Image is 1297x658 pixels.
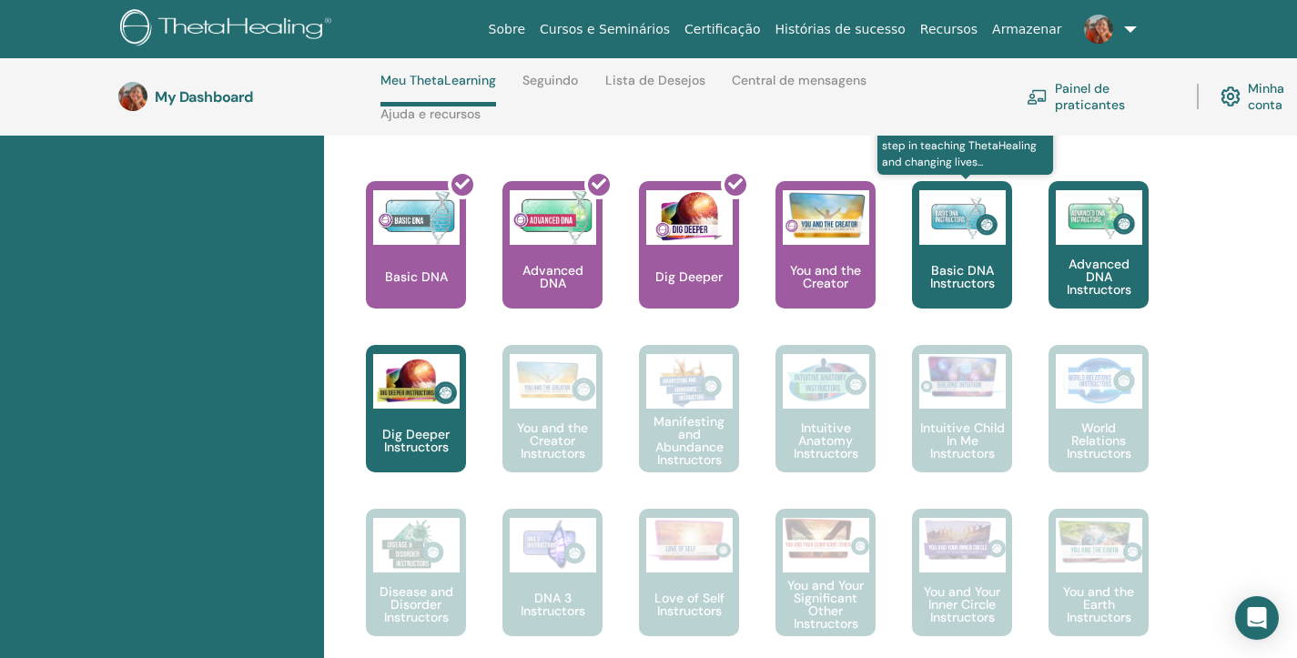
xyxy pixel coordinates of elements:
[1049,421,1149,460] p: World Relations Instructors
[1027,76,1175,116] a: Painel de praticantes
[373,518,460,572] img: Disease and Disorder Instructors
[502,264,603,289] p: Advanced DNA
[783,190,869,240] img: You and the Creator
[919,354,1006,399] img: Intuitive Child In Me Instructors
[919,518,1006,562] img: You and Your Inner Circle Instructors
[639,181,739,345] a: Dig Deeper Dig Deeper
[373,354,460,409] img: Dig Deeper Instructors
[522,73,578,102] a: Seguindo
[502,181,603,345] a: Advanced DNA Advanced DNA
[646,190,733,245] img: Dig Deeper
[639,592,739,617] p: Love of Self Instructors
[118,82,147,111] img: default.jpg
[510,354,596,409] img: You and the Creator Instructors
[985,13,1069,46] a: Armazenar
[120,9,338,50] img: logo.png
[775,345,876,509] a: Intuitive Anatomy Instructors Intuitive Anatomy Instructors
[1049,258,1149,296] p: Advanced DNA Instructors
[155,88,337,106] h3: My Dashboard
[639,345,739,509] a: Manifesting and Abundance Instructors Manifesting and Abundance Instructors
[373,190,460,245] img: Basic DNA
[1049,181,1149,345] a: Advanced DNA Instructors Advanced DNA Instructors
[1235,596,1279,640] div: Open Intercom Messenger
[1221,82,1241,111] img: cog.svg
[877,100,1053,175] span: The best way to learn is to teach. This seminar is the first step in teaching ThetaHealing and ch...
[775,181,876,345] a: You and the Creator You and the Creator
[646,518,733,562] img: Love of Self Instructors
[502,592,603,617] p: DNA 3 Instructors
[366,428,466,453] p: Dig Deeper Instructors
[913,13,985,46] a: Recursos
[775,579,876,630] p: You and Your Significant Other Instructors
[912,421,1012,460] p: Intuitive Child In Me Instructors
[912,345,1012,509] a: Intuitive Child In Me Instructors Intuitive Child In Me Instructors
[380,106,481,136] a: Ajuda e recursos
[510,518,596,572] img: DNA 3 Instructors
[677,13,767,46] a: Certificação
[639,415,739,466] p: Manifesting and Abundance Instructors
[912,585,1012,623] p: You and Your Inner Circle Instructors
[510,190,596,245] img: Advanced DNA
[380,73,496,106] a: Meu ThetaLearning
[1084,15,1113,44] img: default.jpg
[366,585,466,623] p: Disease and Disorder Instructors
[366,181,466,345] a: Basic DNA Basic DNA
[768,13,913,46] a: Histórias de sucesso
[1056,354,1142,409] img: World Relations Instructors
[1056,518,1142,565] img: You and the Earth Instructors
[783,518,869,559] img: You and Your Significant Other Instructors
[775,264,876,289] p: You and the Creator
[366,345,466,509] a: Dig Deeper Instructors Dig Deeper Instructors
[502,345,603,509] a: You and the Creator Instructors You and the Creator Instructors
[1049,345,1149,509] a: World Relations Instructors World Relations Instructors
[732,73,866,102] a: Central de mensagens
[919,190,1006,245] img: Basic DNA Instructors
[648,270,730,283] p: Dig Deeper
[1056,190,1142,245] img: Advanced DNA Instructors
[605,73,705,102] a: Lista de Desejos
[502,421,603,460] p: You and the Creator Instructors
[1049,585,1149,623] p: You and the Earth Instructors
[1027,89,1048,105] img: chalkboard-teacher.svg
[532,13,677,46] a: Cursos e Seminários
[646,354,733,409] img: Manifesting and Abundance Instructors
[481,13,532,46] a: Sobre
[912,181,1012,345] a: The best way to learn is to teach. This seminar is the first step in teaching ThetaHealing and ch...
[912,264,1012,289] p: Basic DNA Instructors
[775,421,876,460] p: Intuitive Anatomy Instructors
[783,354,869,409] img: Intuitive Anatomy Instructors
